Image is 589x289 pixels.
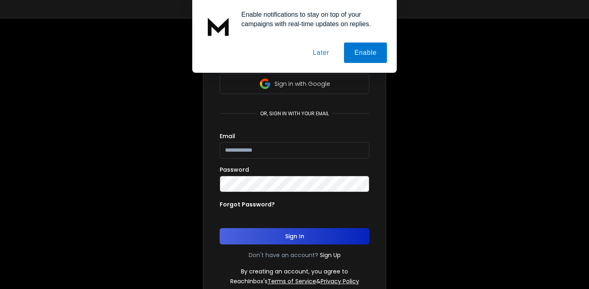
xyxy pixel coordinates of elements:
div: Enable notifications to stay on top of your campaigns with real-time updates on replies. [235,10,387,29]
a: Terms of Service [268,277,316,285]
button: Sign In [220,228,369,244]
button: Enable [344,43,387,63]
p: By creating an account, you agree to [241,267,348,276]
p: Don't have an account? [249,251,318,259]
label: Email [220,133,235,139]
p: Sign in with Google [274,80,330,88]
a: Sign Up [320,251,341,259]
img: notification icon [202,10,235,43]
p: ReachInbox's & [230,277,359,285]
p: or, sign in with your email [257,110,332,117]
label: Password [220,167,249,173]
p: Forgot Password? [220,200,275,208]
a: Privacy Policy [321,277,359,285]
button: Later [302,43,339,63]
button: Sign in with Google [220,74,369,94]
